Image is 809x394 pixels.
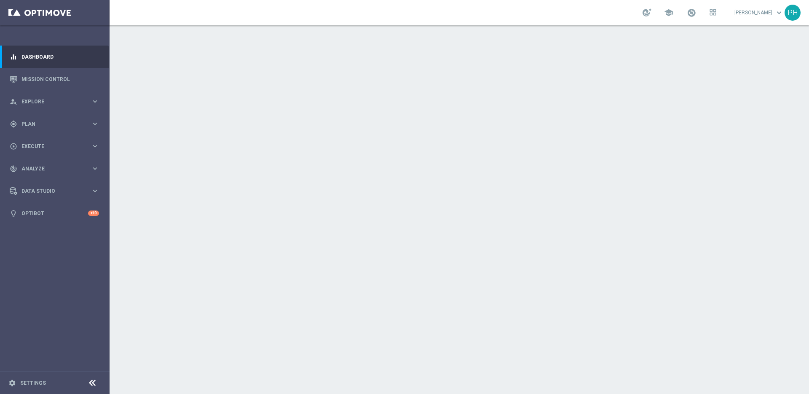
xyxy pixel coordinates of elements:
div: Explore [10,98,91,105]
button: person_search Explore keyboard_arrow_right [9,98,99,105]
i: keyboard_arrow_right [91,97,99,105]
span: Plan [21,121,91,127]
span: keyboard_arrow_down [774,8,784,17]
button: play_circle_outline Execute keyboard_arrow_right [9,143,99,150]
a: Optibot [21,202,88,224]
span: Explore [21,99,91,104]
i: gps_fixed [10,120,17,128]
div: Data Studio [10,187,91,195]
i: keyboard_arrow_right [91,165,99,173]
div: Mission Control [10,68,99,90]
a: Settings [20,381,46,386]
div: PH [785,5,801,21]
i: settings [8,379,16,387]
button: lightbulb Optibot +10 [9,210,99,217]
a: [PERSON_NAME]keyboard_arrow_down [734,6,785,19]
span: Analyze [21,166,91,171]
i: track_changes [10,165,17,173]
i: person_search [10,98,17,105]
button: Data Studio keyboard_arrow_right [9,188,99,194]
div: Execute [10,143,91,150]
span: Data Studio [21,189,91,194]
span: Execute [21,144,91,149]
div: Optibot [10,202,99,224]
div: Plan [10,120,91,128]
i: keyboard_arrow_right [91,187,99,195]
span: school [664,8,673,17]
div: Dashboard [10,46,99,68]
div: +10 [88,210,99,216]
button: gps_fixed Plan keyboard_arrow_right [9,121,99,127]
i: equalizer [10,53,17,61]
i: keyboard_arrow_right [91,142,99,150]
i: play_circle_outline [10,143,17,150]
div: Analyze [10,165,91,173]
i: lightbulb [10,210,17,217]
a: Dashboard [21,46,99,68]
button: equalizer Dashboard [9,54,99,60]
a: Mission Control [21,68,99,90]
button: track_changes Analyze keyboard_arrow_right [9,165,99,172]
i: keyboard_arrow_right [91,120,99,128]
button: Mission Control [9,76,99,83]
